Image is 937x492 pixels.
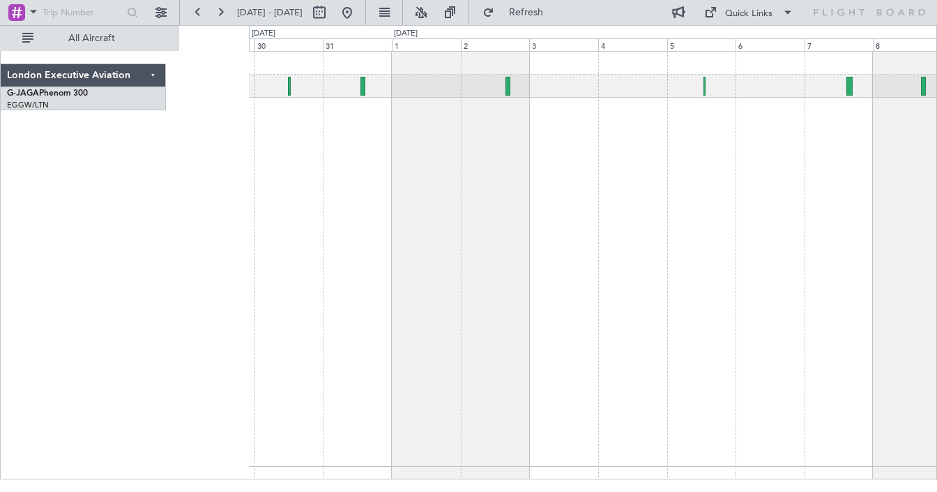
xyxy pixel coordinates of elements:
div: [DATE] [252,28,275,40]
button: Refresh [476,1,560,24]
div: 7 [805,38,874,51]
button: Quick Links [697,1,800,24]
div: 3 [529,38,598,51]
input: Trip Number [43,2,123,23]
div: 4 [598,38,667,51]
button: All Aircraft [15,27,151,50]
div: 31 [323,38,392,51]
div: 30 [254,38,323,51]
a: EGGW/LTN [7,100,49,110]
div: Quick Links [725,7,772,21]
span: [DATE] - [DATE] [237,6,303,19]
div: 6 [736,38,805,51]
div: 5 [667,38,736,51]
span: G-JAGA [7,89,39,98]
span: Refresh [497,8,556,17]
div: [DATE] [394,28,418,40]
a: G-JAGAPhenom 300 [7,89,88,98]
span: All Aircraft [36,33,147,43]
div: 1 [392,38,461,51]
div: 2 [461,38,530,51]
